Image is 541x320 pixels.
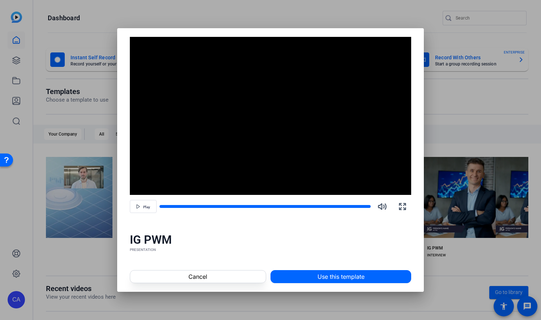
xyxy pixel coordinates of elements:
[130,232,412,247] div: IG PWM
[130,270,266,283] button: Cancel
[374,198,391,215] button: Mute
[130,200,157,213] button: Play
[130,37,412,195] div: Video Player
[318,272,365,281] span: Use this template
[143,205,150,209] span: Play
[188,272,207,281] span: Cancel
[270,270,411,283] button: Use this template
[394,198,411,215] button: Fullscreen
[130,247,412,253] div: PRESENTATION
